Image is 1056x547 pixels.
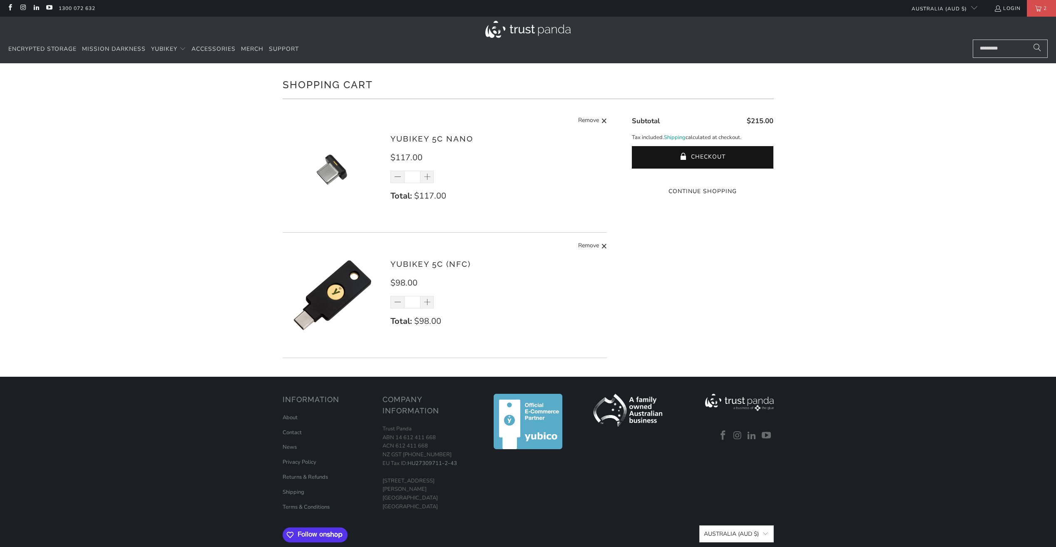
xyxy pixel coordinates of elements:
a: Trust Panda Australia on YouTube [45,5,52,12]
a: Login [994,4,1021,13]
a: Terms & Conditions [283,503,330,511]
a: Support [269,40,299,59]
span: Subtotal [632,116,660,126]
a: Returns & Refunds [283,473,328,481]
a: Trust Panda Australia on Facebook [6,5,13,12]
img: YubiKey 5C (NFC) [283,245,383,345]
a: Trust Panda Australia on LinkedIn [32,5,40,12]
span: Remove [578,116,599,126]
a: Contact [283,429,302,436]
span: Support [269,45,299,53]
button: Australia (AUD $) [699,525,773,542]
button: Checkout [632,146,773,169]
span: YubiKey [151,45,177,53]
a: Encrypted Storage [8,40,77,59]
button: Search [1027,40,1048,58]
a: News [283,443,297,451]
img: YubiKey 5C Nano [283,120,383,220]
h1: Shopping Cart [283,76,774,92]
a: Mission Darkness [82,40,146,59]
a: Trust Panda Australia on YouTube [760,430,773,441]
a: YubiKey 5C (NFC) [390,259,471,269]
span: Encrypted Storage [8,45,77,53]
a: Trust Panda Australia on Facebook [717,430,730,441]
span: Mission Darkness [82,45,146,53]
strong: Total: [390,190,412,201]
a: Shipping [283,488,304,496]
summary: YubiKey [151,40,186,59]
a: About [283,414,298,421]
p: Tax included. calculated at checkout. [632,133,773,142]
a: Shipping [664,133,686,142]
span: Remove [578,241,599,251]
a: Trust Panda Australia on LinkedIn [746,430,758,441]
span: $117.00 [390,152,422,163]
a: Trust Panda Australia on Instagram [731,430,744,441]
a: 1300 072 632 [59,4,95,13]
span: $215.00 [747,116,773,126]
img: Trust Panda Australia [485,21,571,38]
a: Accessories [191,40,236,59]
span: Merch [241,45,263,53]
a: Remove [578,116,607,126]
a: Trust Panda Australia on Instagram [19,5,26,12]
a: Merch [241,40,263,59]
a: Privacy Policy [283,458,316,466]
a: Continue Shopping [632,187,773,196]
span: $98.00 [390,277,417,288]
span: Accessories [191,45,236,53]
nav: Translation missing: en.navigation.header.main_nav [8,40,299,59]
span: $117.00 [414,190,446,201]
input: Search... [973,40,1048,58]
p: Trust Panda ABN 14 612 411 668 ACN 612 411 668 NZ GST [PHONE_NUMBER] EU Tax ID: [STREET_ADDRESS][... [383,425,474,511]
a: Remove [578,241,607,251]
a: HU27309711-2-43 [407,460,457,467]
span: $98.00 [414,316,441,327]
a: YubiKey 5C Nano [390,134,473,143]
strong: Total: [390,316,412,327]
